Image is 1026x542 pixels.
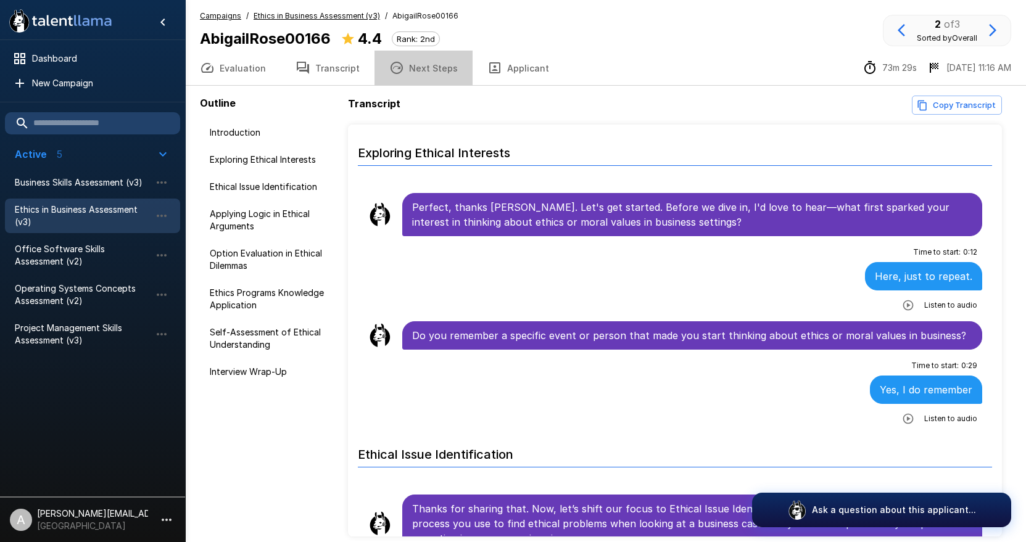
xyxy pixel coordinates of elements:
div: Ethics Programs Knowledge Application [200,282,343,316]
span: / [246,10,249,22]
p: 73m 29s [882,62,917,74]
span: Applying Logic in Ethical Arguments [210,208,333,232]
span: Listen to audio [924,413,977,425]
p: [DATE] 11:16 AM [946,62,1011,74]
u: Campaigns [200,11,241,20]
button: Next Steps [374,51,473,85]
h6: Ethical Issue Identification [358,435,992,467]
img: llama_clean.png [368,323,392,348]
u: Ethics in Business Assessment (v3) [254,11,380,20]
b: Transcript [348,97,400,110]
b: 4.4 [358,30,382,47]
span: / [385,10,387,22]
p: Do you remember a specific event or person that made you start thinking about ethics or moral val... [412,328,972,343]
button: Copy transcript [912,96,1002,115]
h6: Exploring Ethical Interests [358,133,992,166]
div: The time between starting and completing the interview [863,60,917,75]
span: Interview Wrap-Up [210,366,333,378]
button: Evaluation [185,51,281,85]
span: 0 : 29 [961,359,977,372]
div: Option Evaluation in Ethical Dilemmas [200,242,343,277]
span: Time to start : [911,359,959,372]
span: Sorted by Overall [917,33,977,43]
span: Ethical Issue Identification [210,181,333,193]
div: Ethical Issue Identification [200,176,343,198]
img: llama_clean.png [368,511,392,536]
span: Listen to audio [924,299,977,311]
p: Here, just to repeat. [875,269,972,284]
span: AbigailRose00166 [392,10,458,22]
p: Perfect, thanks [PERSON_NAME]. Let's get started. Before we dive in, I'd love to hear—what first ... [412,200,972,229]
span: of 3 [944,18,960,30]
p: Ask a question about this applicant... [812,504,976,516]
div: Introduction [200,121,343,144]
span: Introduction [210,126,333,139]
span: Exploring Ethical Interests [210,154,333,166]
div: Interview Wrap-Up [200,361,343,383]
span: 0 : 12 [963,246,977,258]
img: llama_clean.png [368,202,392,227]
span: Rank: 2nd [392,34,439,44]
img: logo_glasses@2x.png [787,500,807,520]
div: Self-Assessment of Ethical Understanding [200,321,343,356]
button: Applicant [473,51,564,85]
span: Option Evaluation in Ethical Dilemmas [210,247,333,272]
button: Transcript [281,51,374,85]
p: Yes, I do remember [880,382,972,397]
b: AbigailRose00166 [200,30,331,47]
div: Exploring Ethical Interests [200,149,343,171]
div: The date and time when the interview was completed [927,60,1011,75]
span: Time to start : [913,246,961,258]
b: 2 [935,18,941,30]
div: Applying Logic in Ethical Arguments [200,203,343,237]
span: Self-Assessment of Ethical Understanding [210,326,333,351]
b: Outline [200,97,236,109]
button: Ask a question about this applicant... [752,493,1011,527]
span: Ethics Programs Knowledge Application [210,287,333,311]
